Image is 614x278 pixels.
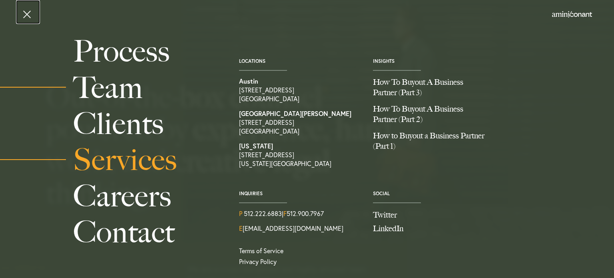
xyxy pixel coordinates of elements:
a: Careers [73,178,221,214]
a: Call us at 5122226883 [244,209,282,218]
a: Clients [73,106,221,142]
a: View on map [239,77,361,103]
strong: [GEOGRAPHIC_DATA][PERSON_NAME] [239,109,351,118]
span: F [283,209,287,218]
img: Amini & Conant [552,11,592,18]
strong: [US_STATE] [239,142,273,150]
span: E [239,224,243,233]
a: How To Buyout A Business Partner (Part 2) [373,104,495,130]
a: How to Buyout a Business Partner (Part 1) [373,130,495,157]
a: Insights [373,58,395,64]
span: Inquiries [239,191,361,196]
a: View on map [239,142,361,168]
a: Follow us on Twitter [373,209,495,221]
a: Join us on LinkedIn [373,223,495,234]
strong: Austin [239,77,258,85]
a: Email Us [239,224,343,233]
a: Services [73,142,221,178]
a: Home [552,12,592,18]
a: View on map [239,109,361,136]
a: Locations [239,58,265,64]
a: Privacy Policy [239,257,361,266]
a: How To Buyout A Business Partner (Part 3) [373,77,495,104]
a: Terms of Service [239,246,283,255]
span: P [239,209,242,218]
a: Team [73,70,221,106]
div: | 512.900.7967 [239,209,361,218]
span: Social [373,191,495,196]
a: Contact [73,214,221,250]
a: Process [73,33,221,69]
